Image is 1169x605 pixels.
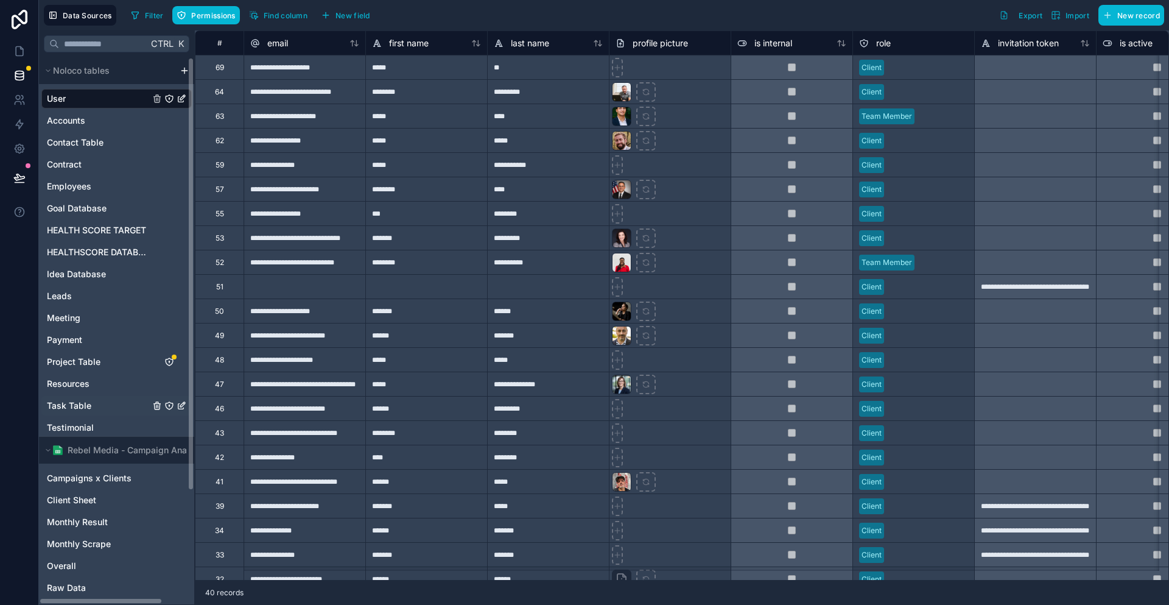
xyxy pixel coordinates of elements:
[172,6,239,24] button: Permissions
[862,281,882,292] div: Client
[862,135,882,146] div: Client
[754,37,792,49] span: is internal
[862,184,882,195] div: Client
[215,380,224,389] div: 47
[216,550,224,560] div: 33
[862,257,912,268] div: Team Member
[44,5,116,26] button: Data Sources
[862,379,882,390] div: Client
[862,330,882,341] div: Client
[995,5,1047,26] button: Export
[245,6,312,24] button: Find column
[216,575,224,584] div: 32
[862,111,912,122] div: Team Member
[145,11,164,20] span: Filter
[862,501,882,512] div: Client
[216,282,223,292] div: 51
[862,355,882,366] div: Client
[862,428,882,439] div: Client
[862,208,882,219] div: Client
[389,37,429,49] span: first name
[1019,11,1042,20] span: Export
[1047,5,1094,26] button: Import
[216,501,224,511] div: 39
[862,550,882,561] div: Client
[191,11,235,20] span: Permissions
[216,209,224,219] div: 55
[216,185,224,194] div: 57
[317,6,374,24] button: New field
[205,38,234,48] div: #
[216,63,224,73] div: 69
[215,306,224,316] div: 50
[862,574,882,585] div: Client
[876,37,891,49] span: role
[1094,5,1164,26] a: New record
[216,111,224,121] div: 63
[216,136,224,146] div: 62
[215,404,224,414] div: 46
[215,87,224,97] div: 64
[150,36,175,51] span: Ctrl
[862,62,882,73] div: Client
[177,40,185,48] span: K
[862,87,882,97] div: Client
[215,526,224,536] div: 34
[1117,11,1160,20] span: New record
[216,258,224,267] div: 52
[862,452,882,463] div: Client
[511,37,549,49] span: last name
[1120,37,1153,49] span: is active
[1098,5,1164,26] button: New record
[862,160,882,171] div: Client
[862,525,882,536] div: Client
[335,11,370,20] span: New field
[215,331,224,341] div: 49
[215,428,224,438] div: 43
[63,11,112,20] span: Data Sources
[862,233,882,244] div: Client
[172,6,244,24] a: Permissions
[633,37,688,49] span: profile picture
[264,11,307,20] span: Find column
[1065,11,1089,20] span: Import
[215,355,224,365] div: 48
[862,403,882,414] div: Client
[862,476,882,487] div: Client
[998,37,1059,49] span: invitation token
[126,6,168,24] button: Filter
[216,233,224,243] div: 53
[215,453,224,462] div: 42
[216,477,223,487] div: 41
[862,306,882,317] div: Client
[267,37,288,49] span: email
[205,588,244,598] span: 40 records
[216,160,224,170] div: 59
